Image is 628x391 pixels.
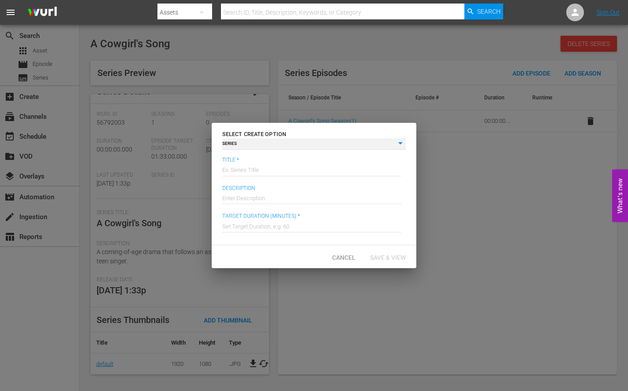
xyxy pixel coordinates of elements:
h6: SELECT CREATE OPTION [222,130,406,139]
span: Target Duration (minutes) * [222,213,401,220]
span: menu [5,7,16,18]
span: Search [477,4,501,19]
span: Description [222,185,401,192]
button: Save & View [363,249,413,265]
button: Cancel [324,249,363,265]
span: Cancel [325,254,363,261]
a: Sign Out [597,9,620,16]
img: ans4CAIJ8jUAAAAAAAAAAAAAAAAAAAAAAAAgQb4GAAAAAAAAAAAAAAAAAAAAAAAAJMjXAAAAAAAAAAAAAAAAAAAAAAAAgAT5G... [21,2,64,23]
span: Title * [222,157,401,164]
div: SERIES [222,138,406,149]
span: Save & View [363,254,413,261]
button: Open Feedback Widget [612,169,628,222]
